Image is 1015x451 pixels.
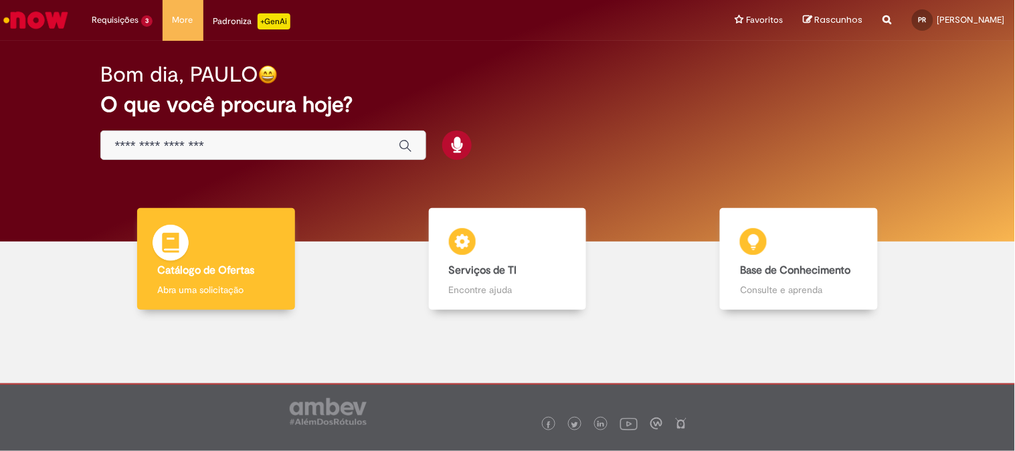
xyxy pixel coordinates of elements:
img: logo_footer_ambev_rotulo_gray.png [290,398,367,425]
a: Serviços de TI Encontre ajuda [362,208,654,310]
img: ServiceNow [1,7,70,33]
img: logo_footer_workplace.png [650,418,662,430]
span: 3 [141,15,153,27]
a: Base de Conhecimento Consulte e aprenda [653,208,945,310]
img: logo_footer_naosei.png [675,418,687,430]
img: logo_footer_facebook.png [545,422,552,428]
p: Abra uma solicitação [157,283,275,296]
span: More [173,13,193,27]
h2: O que você procura hoje? [100,93,914,116]
img: happy-face.png [258,65,278,84]
img: logo_footer_youtube.png [620,415,638,432]
h2: Bom dia, PAULO [100,63,258,86]
span: Requisições [92,13,139,27]
img: logo_footer_twitter.png [571,422,578,428]
b: Serviços de TI [449,264,517,277]
a: Catálogo de Ofertas Abra uma solicitação [70,208,362,310]
p: Consulte e aprenda [740,283,858,296]
b: Catálogo de Ofertas [157,264,254,277]
span: Favoritos [747,13,783,27]
span: Rascunhos [815,13,863,26]
b: Base de Conhecimento [740,264,850,277]
span: PR [919,15,927,24]
p: +GenAi [258,13,290,29]
p: Encontre ajuda [449,283,567,296]
div: Padroniza [213,13,290,29]
span: [PERSON_NAME] [937,14,1005,25]
img: logo_footer_linkedin.png [597,421,604,429]
a: Rascunhos [804,14,863,27]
